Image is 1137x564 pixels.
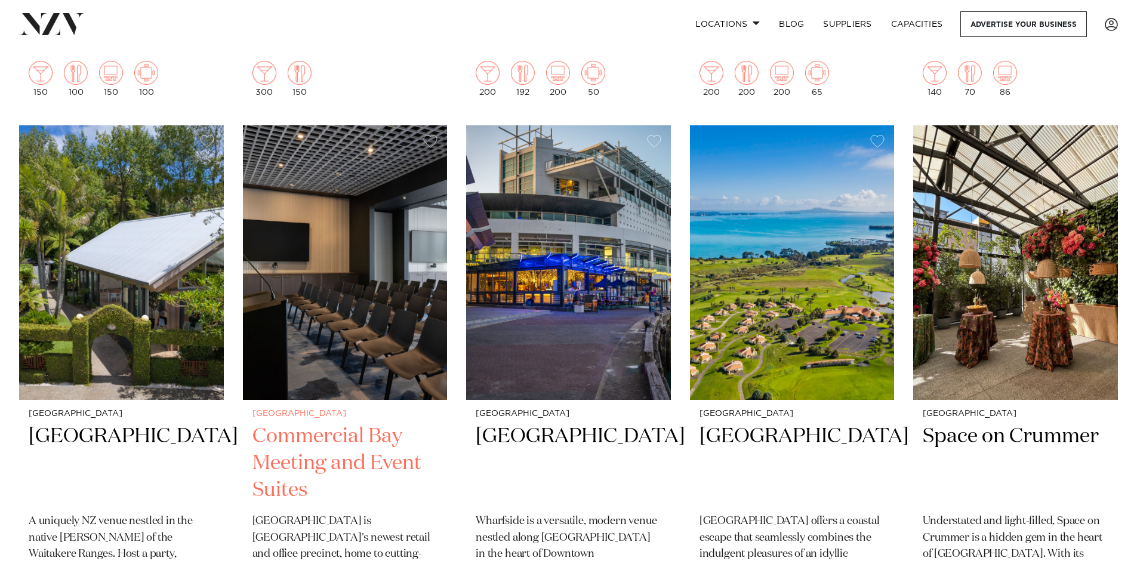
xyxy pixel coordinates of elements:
img: nzv-logo.png [19,13,84,35]
div: 50 [581,61,605,97]
img: dining.png [511,61,535,85]
img: meeting.png [581,61,605,85]
small: [GEOGRAPHIC_DATA] [476,409,661,418]
div: 200 [770,61,794,97]
small: [GEOGRAPHIC_DATA] [923,409,1108,418]
div: 65 [805,61,829,97]
img: cocktail.png [700,61,723,85]
img: dining.png [64,61,88,85]
img: theatre.png [770,61,794,85]
img: theatre.png [993,61,1017,85]
small: [GEOGRAPHIC_DATA] [700,409,885,418]
div: 300 [252,61,276,97]
div: 100 [134,61,158,97]
div: 200 [546,61,570,97]
img: theatre.png [99,61,123,85]
div: 200 [700,61,723,97]
div: 70 [958,61,982,97]
img: cocktail.png [476,61,500,85]
div: 192 [511,61,535,97]
div: 150 [99,61,123,97]
img: dining.png [958,61,982,85]
img: dining.png [735,61,759,85]
img: cocktail.png [29,61,53,85]
a: Capacities [882,11,953,37]
div: 150 [288,61,312,97]
img: cocktail.png [923,61,947,85]
h2: [GEOGRAPHIC_DATA] [29,423,214,504]
a: Locations [686,11,769,37]
h2: Space on Crummer [923,423,1108,504]
h2: Commercial Bay Meeting and Event Suites [252,423,438,504]
img: meeting.png [805,61,829,85]
small: [GEOGRAPHIC_DATA] [252,409,438,418]
img: meeting.png [134,61,158,85]
h2: [GEOGRAPHIC_DATA] [700,423,885,504]
div: 86 [993,61,1017,97]
h2: [GEOGRAPHIC_DATA] [476,423,661,504]
img: dining.png [288,61,312,85]
div: 140 [923,61,947,97]
div: 100 [64,61,88,97]
img: theatre.png [546,61,570,85]
a: Advertise your business [960,11,1087,37]
div: 150 [29,61,53,97]
a: BLOG [769,11,814,37]
div: 200 [476,61,500,97]
a: SUPPLIERS [814,11,881,37]
div: 200 [735,61,759,97]
img: cocktail.png [252,61,276,85]
small: [GEOGRAPHIC_DATA] [29,409,214,418]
